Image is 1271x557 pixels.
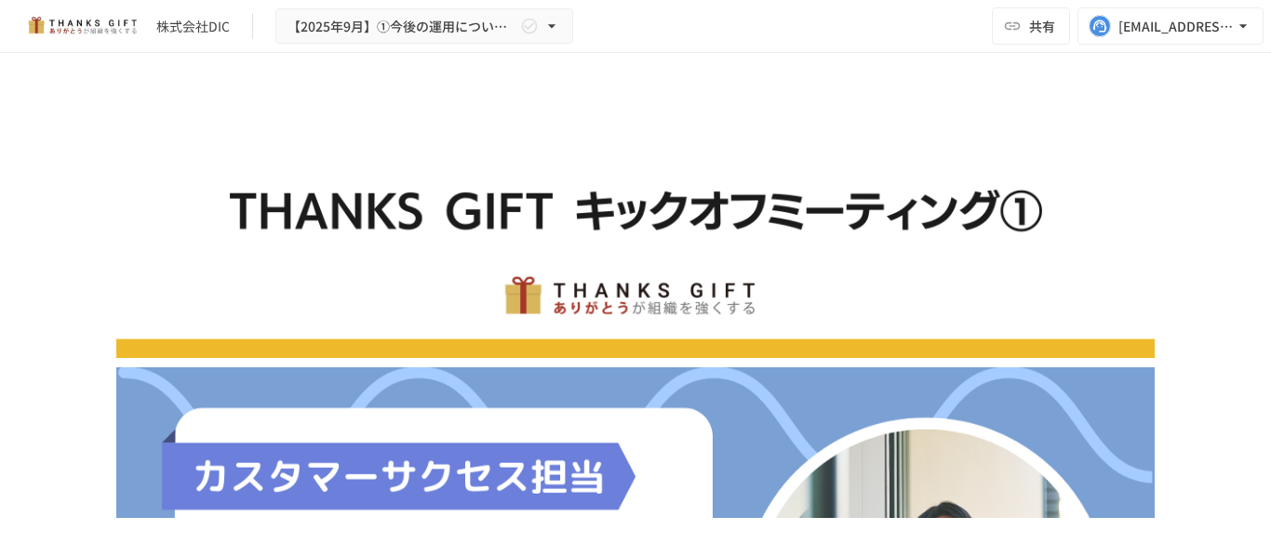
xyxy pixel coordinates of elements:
button: [EMAIL_ADDRESS][DOMAIN_NAME] [1077,7,1264,45]
div: 株式会社DIC [156,17,230,36]
button: 【2025年9月】①今後の運用についてのご案内/THANKS GIFTキックオフMTG [275,8,573,45]
button: 共有 [992,7,1070,45]
img: mMP1OxWUAhQbsRWCurg7vIHe5HqDpP7qZo7fRoNLXQh [22,11,141,41]
img: G0WxmcJ0THrQxNO0XY7PBNzv3AFOxoYAtgSyvpL7cek [116,99,1155,358]
span: 【2025年9月】①今後の運用についてのご案内/THANKS GIFTキックオフMTG [288,15,516,38]
span: 共有 [1029,16,1055,36]
div: [EMAIL_ADDRESS][DOMAIN_NAME] [1118,15,1234,38]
